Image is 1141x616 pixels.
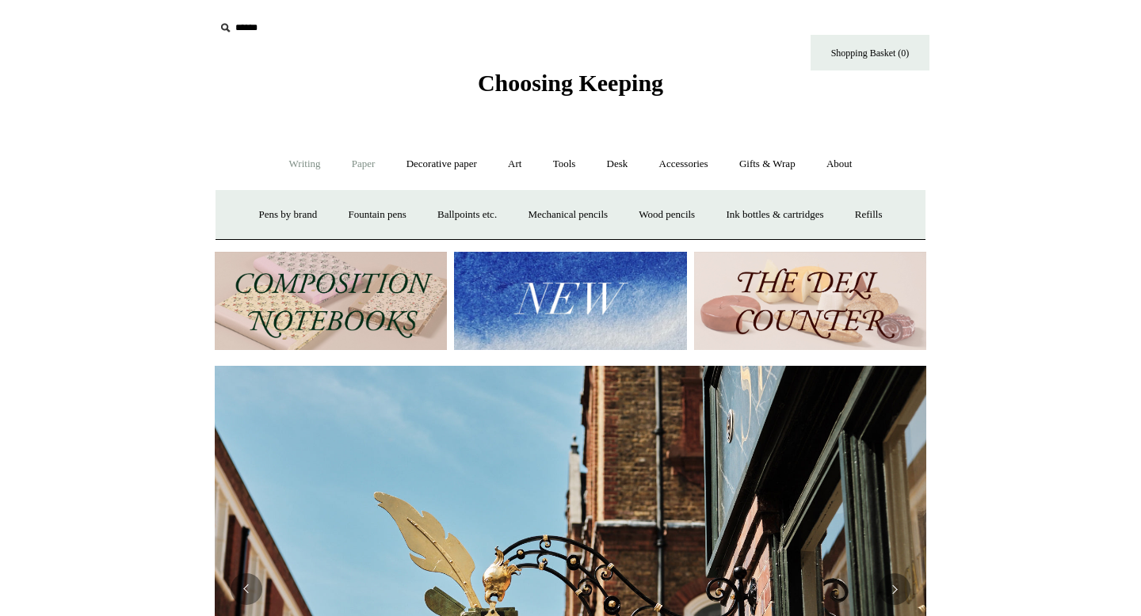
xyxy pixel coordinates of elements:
span: Choosing Keeping [478,70,663,96]
a: Refills [841,194,897,236]
a: Writing [275,143,335,185]
a: Tools [539,143,590,185]
button: Next [879,573,910,605]
a: Fountain pens [334,194,420,236]
a: Ballpoints etc. [423,194,511,236]
a: About [812,143,867,185]
a: Shopping Basket (0) [811,35,929,70]
a: Choosing Keeping [478,82,663,93]
a: Paper [338,143,390,185]
img: The Deli Counter [694,252,926,351]
a: Ink bottles & cartridges [712,194,838,236]
a: Art [494,143,536,185]
img: New.jpg__PID:f73bdf93-380a-4a35-bcfe-7823039498e1 [454,252,686,351]
a: Gifts & Wrap [725,143,810,185]
a: Accessories [645,143,723,185]
button: Previous [231,573,262,605]
a: Mechanical pencils [513,194,622,236]
a: Desk [593,143,643,185]
a: Decorative paper [392,143,491,185]
a: Pens by brand [245,194,332,236]
a: Wood pencils [624,194,709,236]
img: 202302 Composition ledgers.jpg__PID:69722ee6-fa44-49dd-a067-31375e5d54ec [215,252,447,351]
